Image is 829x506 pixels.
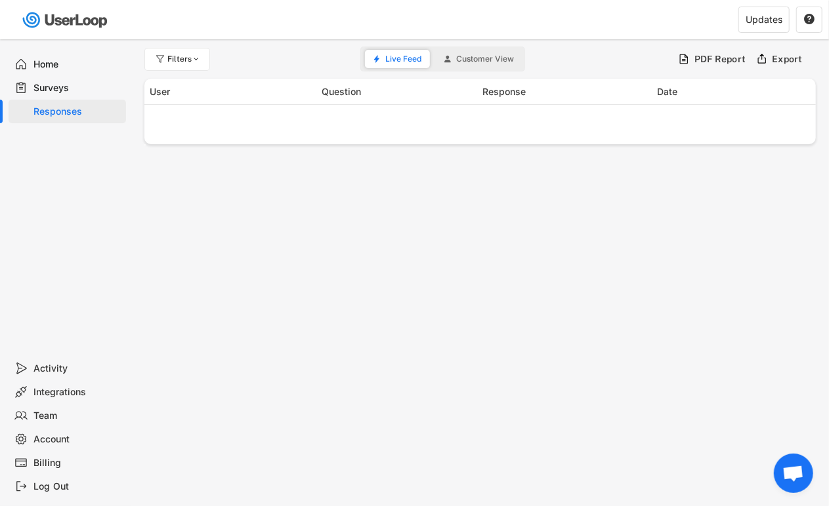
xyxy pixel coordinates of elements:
div: Activity [34,362,121,375]
div: Updates [746,15,782,24]
div: Date [657,85,811,98]
div: User [150,85,314,98]
div: Team [34,410,121,422]
text:  [804,13,815,25]
button:  [803,14,815,26]
div: Responses [34,106,121,118]
div: Question [322,85,475,98]
span: Live Feed [386,55,422,63]
div: Filters [167,55,202,63]
div: Surveys [34,82,121,94]
div: Billing [34,457,121,469]
div: Open chat [774,454,813,493]
div: Integrations [34,386,121,399]
div: Export [773,53,803,65]
button: Customer View [436,50,522,68]
img: userloop-logo-01.svg [20,7,112,33]
div: Log Out [34,480,121,493]
div: PDF Report [694,53,746,65]
button: Live Feed [365,50,430,68]
div: Account [34,433,121,446]
div: Home [34,58,121,71]
span: Customer View [457,55,515,63]
div: Response [483,85,650,98]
